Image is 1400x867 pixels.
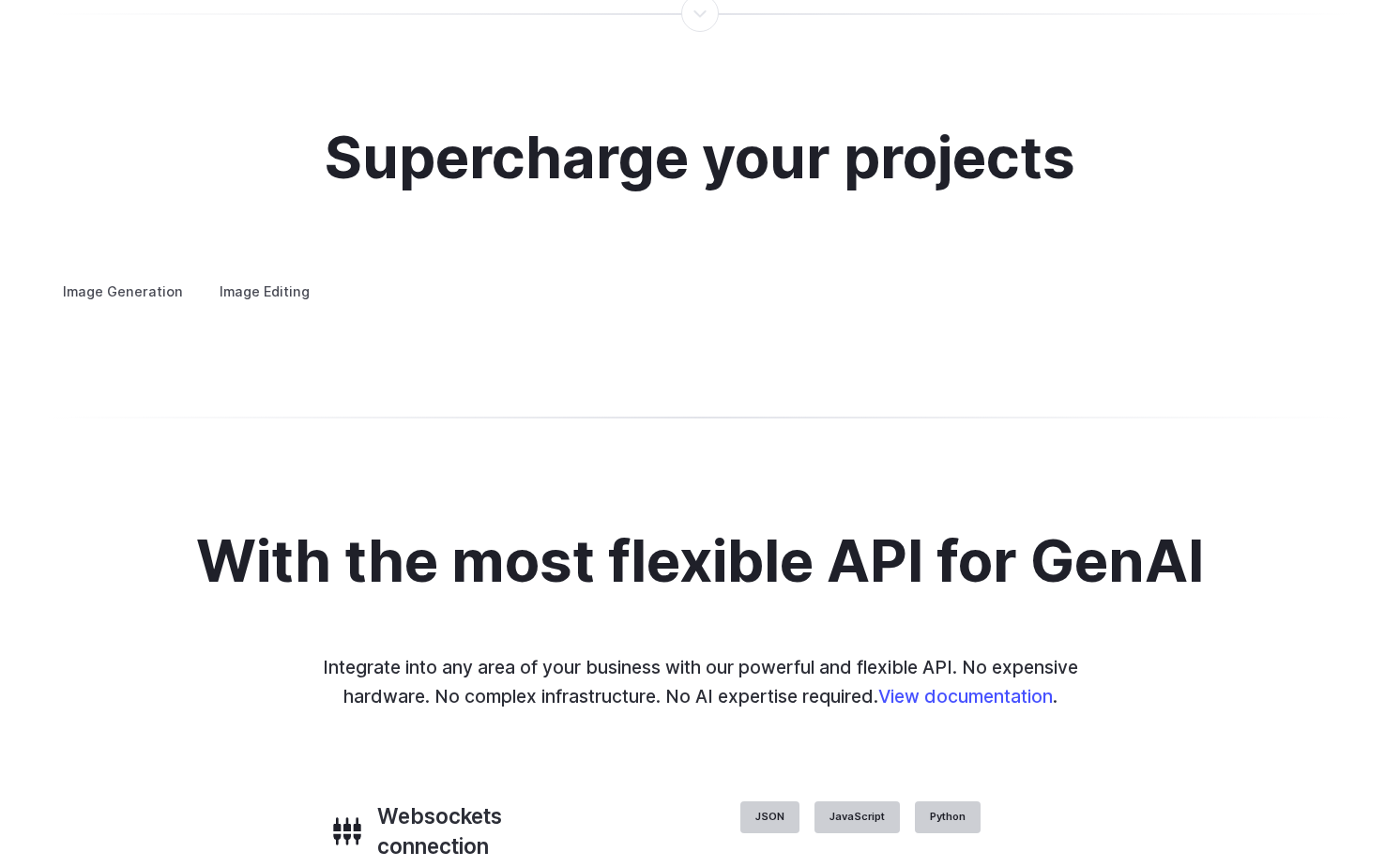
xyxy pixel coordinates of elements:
[325,126,1075,190] h2: Supercharge your projects
[377,801,608,861] h3: Websockets connection
[915,801,981,833] label: Python
[878,685,1053,707] a: View documentation
[196,529,1204,593] h2: With the most flexible API for GenAI
[204,275,326,308] label: Image Editing
[740,801,799,833] label: JSON
[310,653,1090,710] p: Integrate into any area of your business with our powerful and flexible API. No expensive hardwar...
[47,275,199,308] label: Image Generation
[814,801,900,833] label: JavaScript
